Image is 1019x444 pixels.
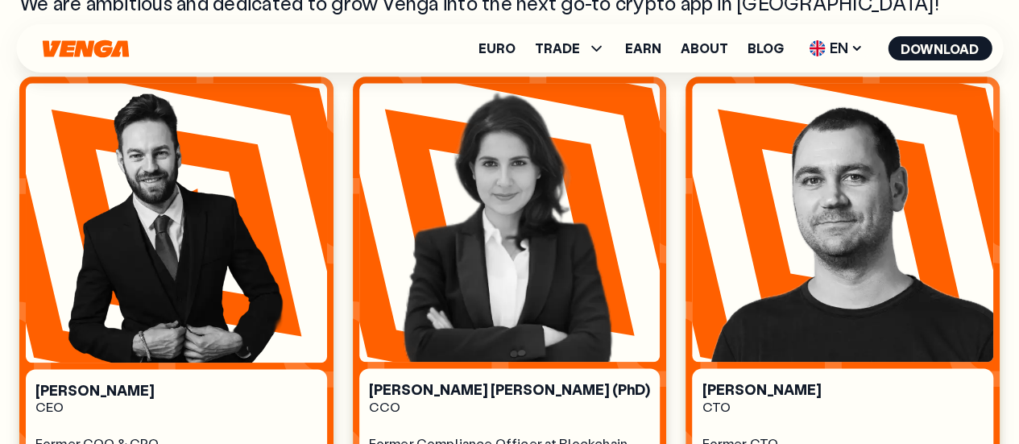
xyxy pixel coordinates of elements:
div: CTO [702,399,984,416]
img: person image [26,83,327,362]
img: person image [359,83,661,362]
img: person image [692,83,993,362]
a: About [681,42,728,55]
a: Blog [748,42,784,55]
a: Euro [478,42,516,55]
button: Download [888,36,992,60]
span: TRADE [535,42,580,55]
a: Earn [625,42,661,55]
span: EN [803,35,868,61]
div: CCO [369,399,651,416]
div: CEO [35,399,317,416]
div: [PERSON_NAME] [35,382,317,400]
svg: Home [40,39,130,58]
span: TRADE [535,39,606,58]
div: [PERSON_NAME] [702,381,984,399]
img: flag-uk [809,40,825,56]
div: [PERSON_NAME] [PERSON_NAME] (PhD) [369,381,651,399]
